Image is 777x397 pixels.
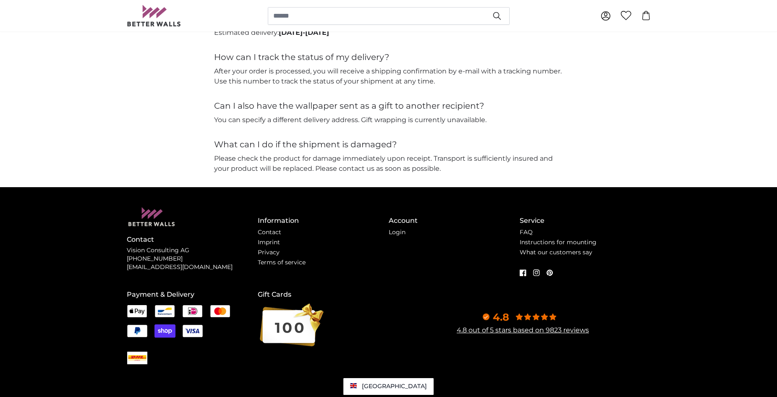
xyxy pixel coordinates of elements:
[520,238,596,246] a: Instructions for mounting
[258,238,280,246] a: Imprint
[457,326,589,334] a: 4.8 out of 5 stars based on 9823 reviews
[343,378,434,395] a: United Kingdom [GEOGRAPHIC_DATA]
[127,354,147,362] img: DEX
[127,5,181,26] img: Betterwalls
[214,100,563,112] h4: Can I also have the wallpaper sent as a gift to another recipient?
[520,216,651,226] h4: Service
[214,154,563,174] p: Please check the product for damage immediately upon receipt. Transport is sufficiently insured a...
[258,248,280,256] a: Privacy
[305,29,329,37] span: [DATE]
[214,28,563,38] p: Estimated delivery:
[214,115,563,125] p: You can specify a different delivery address. Gift wrapping is currently unavailable.
[258,228,281,236] a: Contact
[389,228,406,236] a: Login
[258,259,306,266] a: Terms of service
[520,248,592,256] a: What our customers say
[520,228,533,236] a: FAQ
[350,383,357,388] img: United Kingdom
[279,29,303,37] span: [DATE]
[258,290,389,300] h4: Gift Cards
[127,235,258,245] h4: Contact
[258,216,389,226] h4: Information
[389,216,520,226] h4: Account
[279,29,329,37] b: -
[214,66,563,86] p: After your order is processed, you will receive a shipping confirmation by e-mail with a tracking...
[214,138,563,150] h4: What can I do if the shipment is damaged?
[214,51,563,63] h4: How can I track the status of my delivery?
[127,246,258,272] p: Vision Consulting AG [PHONE_NUMBER] [EMAIL_ADDRESS][DOMAIN_NAME]
[362,382,427,390] span: [GEOGRAPHIC_DATA]
[127,290,258,300] h4: Payment & Delivery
